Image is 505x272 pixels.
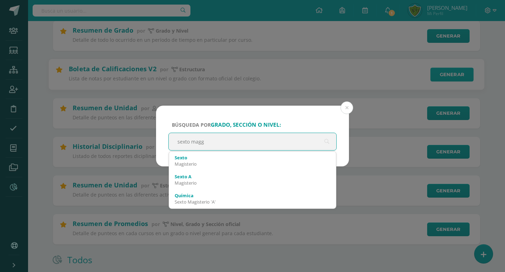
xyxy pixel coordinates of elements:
div: Sexto Magisterio 'A' [175,199,330,205]
div: Sexto A [175,173,330,180]
div: Sexto [175,154,330,161]
div: Magisterio [175,180,330,186]
strong: grado, sección o nivel: [211,121,281,128]
div: Química [175,192,330,199]
button: Close (Esc) [341,101,353,114]
div: Magisterio [175,161,330,167]
input: ej. Primero primaria, etc. [169,133,336,150]
span: Búsqueda por [172,121,281,128]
